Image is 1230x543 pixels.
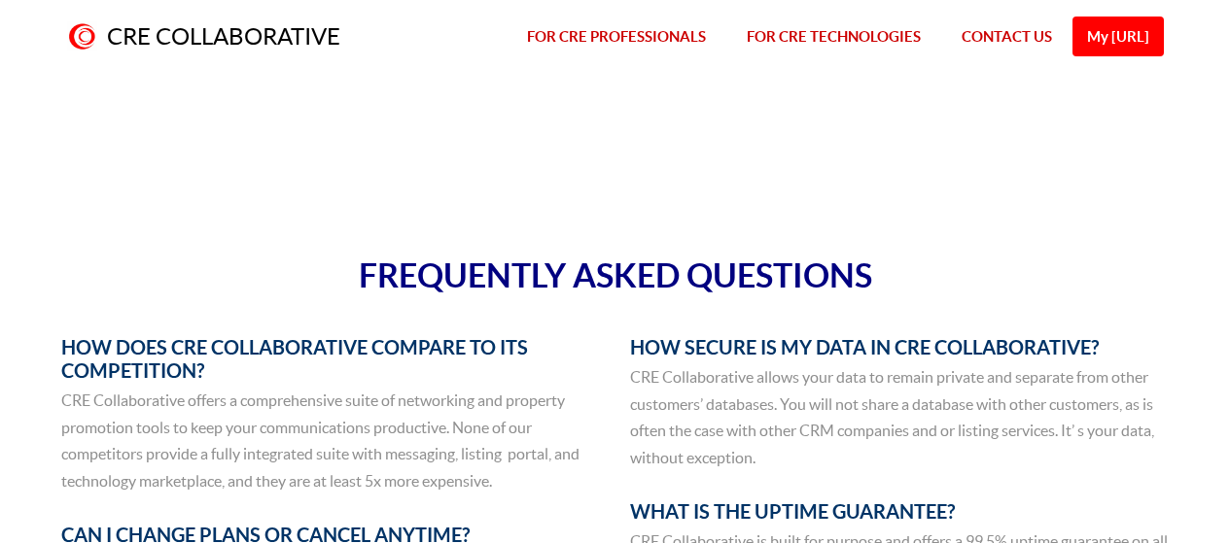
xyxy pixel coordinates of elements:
[359,256,872,294] span: FREQUENTLY ASKED QUESTIONS
[630,336,1099,358] span: HOW SECURE IS MY DATA IN CRE COLLABORATIVE?
[1072,17,1164,56] a: My [URL]
[630,500,955,523] span: WHAT IS THE UPTIME GUARANTEE?
[61,336,528,382] span: HOW DOES CRE COLLABORATIVE COMPARE TO ITS COMPETITION?
[630,364,1170,471] p: CRE Collaborative allows your data to remain private and separate from other customers’ databases...
[61,388,601,494] p: CRE Collaborative offers a comprehensive suite of networking and property promotion tools to keep...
